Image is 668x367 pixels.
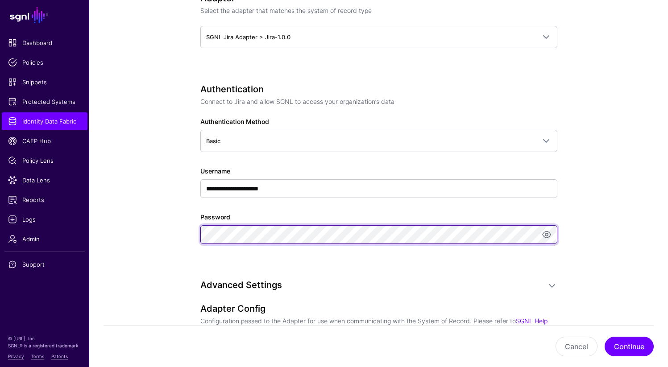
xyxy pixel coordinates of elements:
h3: Advanced Settings [200,280,539,290]
span: Snippets [8,78,81,87]
a: Admin [2,230,87,248]
label: Password [200,212,230,222]
a: Identity Data Fabric [2,112,87,130]
span: Policies [8,58,81,67]
h3: Authentication [200,84,557,95]
a: Logs [2,210,87,228]
span: Logs [8,215,81,224]
a: Protected Systems [2,93,87,111]
span: Policy Lens [8,156,81,165]
h3: Adapter Config [200,303,557,314]
a: Terms [31,354,44,359]
a: Snippets [2,73,87,91]
a: Data Lens [2,171,87,189]
button: Continue [605,337,654,356]
p: Connect to Jira and allow SGNL to access your organization’s data [200,97,557,106]
label: Username [200,166,230,176]
a: SGNL [5,5,84,25]
p: Configuration passed to the Adapter for use when communicating with the System of Record. Please ... [200,316,557,335]
p: SGNL® is a registered trademark [8,342,81,349]
p: © [URL], Inc [8,335,81,342]
span: Basic [206,137,220,144]
span: Dashboard [8,38,81,47]
p: Select the adapter that matches the system of record type [200,6,557,15]
a: Patents [51,354,68,359]
span: SGNL Jira Adapter > Jira-1.0.0 [206,33,290,41]
span: Reports [8,195,81,204]
a: Reports [2,191,87,209]
span: Identity Data Fabric [8,117,81,126]
span: Data Lens [8,176,81,185]
span: Admin [8,235,81,243]
a: Privacy [8,354,24,359]
a: Policies [2,54,87,71]
span: Support [8,260,81,269]
button: Cancel [556,337,597,356]
a: CAEP Hub [2,132,87,150]
a: Policy Lens [2,152,87,169]
span: CAEP Hub [8,136,81,145]
a: Dashboard [2,34,87,52]
label: Authentication Method [200,117,269,126]
span: Protected Systems [8,97,81,106]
